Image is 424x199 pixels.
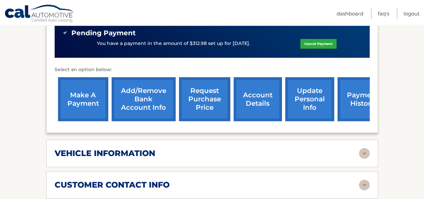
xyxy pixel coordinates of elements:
p: Select an option below: [55,66,370,74]
a: Cancel Payment [300,39,337,49]
a: make a payment [58,77,108,121]
a: payment history [338,77,388,121]
span: Pending Payment [71,29,136,37]
a: Logout [404,8,420,19]
img: accordion-rest.svg [359,180,370,190]
a: FAQ's [378,8,389,19]
a: Cal Automotive [4,4,75,24]
img: check-green.svg [63,30,67,35]
a: Add/Remove bank account info [112,77,176,121]
p: You have a payment in the amount of $312.98 set up for [DATE]. [97,40,250,47]
a: request purchase price [179,77,230,121]
h2: vehicle information [55,148,155,158]
img: accordion-rest.svg [359,148,370,159]
a: update personal info [285,77,334,121]
h2: customer contact info [55,180,170,190]
a: Dashboard [337,8,363,19]
a: account details [234,77,282,121]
